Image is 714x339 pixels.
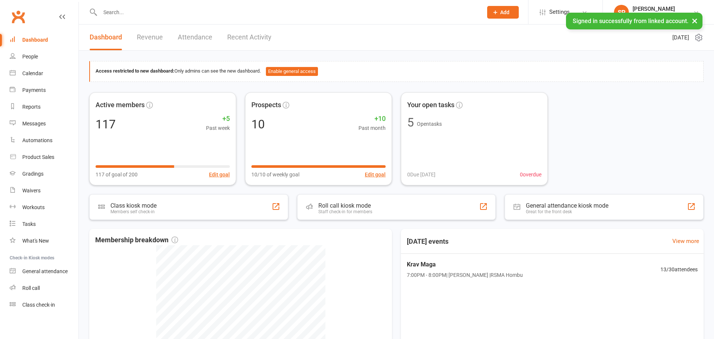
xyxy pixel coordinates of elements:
a: What's New [10,233,78,249]
span: 7:00PM - 8:00PM | [PERSON_NAME] | RSMA Hombu [407,271,523,279]
div: 10 [251,118,265,130]
button: Edit goal [365,170,386,179]
div: Payments [22,87,46,93]
a: Gradings [10,166,78,182]
input: Search... [98,7,477,17]
span: Settings [549,4,570,20]
a: Roll call [10,280,78,297]
div: Workouts [22,204,45,210]
div: Reports [22,104,41,110]
div: Automations [22,137,52,143]
a: Dashboard [90,25,122,50]
span: Prospects [251,100,281,111]
div: [PERSON_NAME] [633,6,685,12]
div: Roll call kiosk mode [318,202,372,209]
a: Automations [10,132,78,149]
span: [DATE] [672,33,689,42]
div: Class check-in [22,302,55,308]
div: What's New [22,238,49,244]
div: Dashboard [22,37,48,43]
div: Members self check-in [110,209,157,214]
span: 117 of goal of 200 [96,170,138,179]
div: Product Sales [22,154,54,160]
span: +10 [358,113,386,124]
a: Payments [10,82,78,99]
button: × [688,13,701,29]
div: Waivers [22,188,41,194]
button: Edit goal [209,170,230,179]
a: Revenue [137,25,163,50]
div: Gradings [22,171,44,177]
div: Tasks [22,221,36,227]
span: 0 overdue [520,170,541,179]
a: Calendar [10,65,78,82]
span: Add [500,9,509,15]
div: SP [614,5,629,20]
a: Attendance [178,25,212,50]
div: Staff check-in for members [318,209,372,214]
h3: [DATE] events [401,235,454,248]
a: Product Sales [10,149,78,166]
a: Tasks [10,216,78,233]
div: Great for the front desk [526,209,608,214]
a: View more [672,237,699,246]
span: Your open tasks [407,100,454,111]
strong: Access restricted to new dashboard: [96,68,174,74]
a: Waivers [10,182,78,199]
span: +5 [206,113,230,124]
button: Add [487,6,519,19]
span: Open tasks [417,121,442,127]
span: Krav Maga [407,260,523,269]
a: Workouts [10,199,78,216]
span: Past month [358,124,386,132]
div: Calendar [22,70,43,76]
div: General attendance kiosk mode [526,202,608,209]
span: 13 / 30 attendees [660,265,698,274]
a: Reports [10,99,78,115]
a: General attendance kiosk mode [10,263,78,280]
a: Clubworx [9,7,28,26]
div: 5 [407,116,414,128]
div: People [22,54,38,60]
div: Only admins can see the new dashboard. [96,67,698,76]
a: Dashboard [10,32,78,48]
span: Membership breakdown [95,235,178,246]
button: Enable general access [266,67,318,76]
span: Past week [206,124,230,132]
span: 0 Due [DATE] [407,170,435,179]
span: Signed in successfully from linked account. [573,17,688,25]
div: Class kiosk mode [110,202,157,209]
span: 10/10 of weekly goal [251,170,299,179]
div: 117 [96,118,116,130]
div: Messages [22,121,46,127]
span: Active members [96,100,145,111]
div: General attendance [22,268,68,274]
a: People [10,48,78,65]
a: Messages [10,115,78,132]
div: Rising Sun Martial Arts [633,12,685,19]
a: Class kiosk mode [10,297,78,313]
a: Recent Activity [227,25,271,50]
div: Roll call [22,285,40,291]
